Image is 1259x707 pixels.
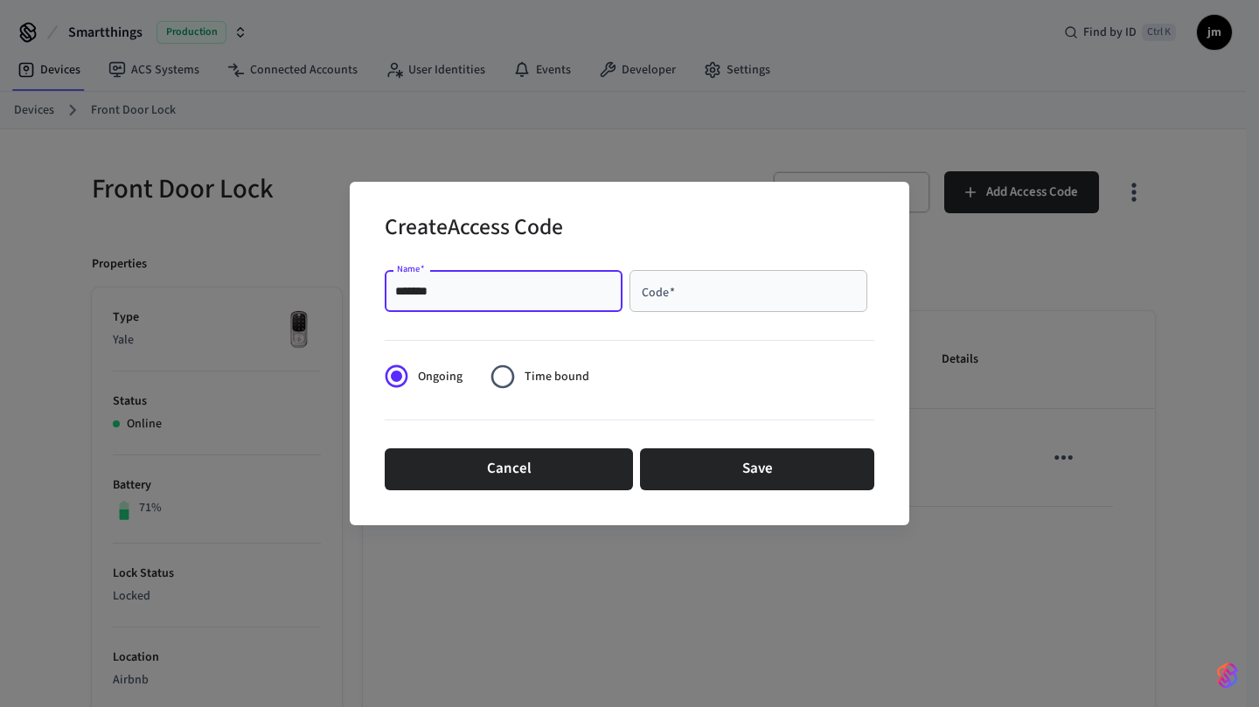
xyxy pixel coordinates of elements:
[640,448,874,490] button: Save
[418,368,463,386] span: Ongoing
[525,368,589,386] span: Time bound
[385,448,633,490] button: Cancel
[1217,662,1238,690] img: SeamLogoGradient.69752ec5.svg
[397,262,425,275] label: Name
[385,203,563,256] h2: Create Access Code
